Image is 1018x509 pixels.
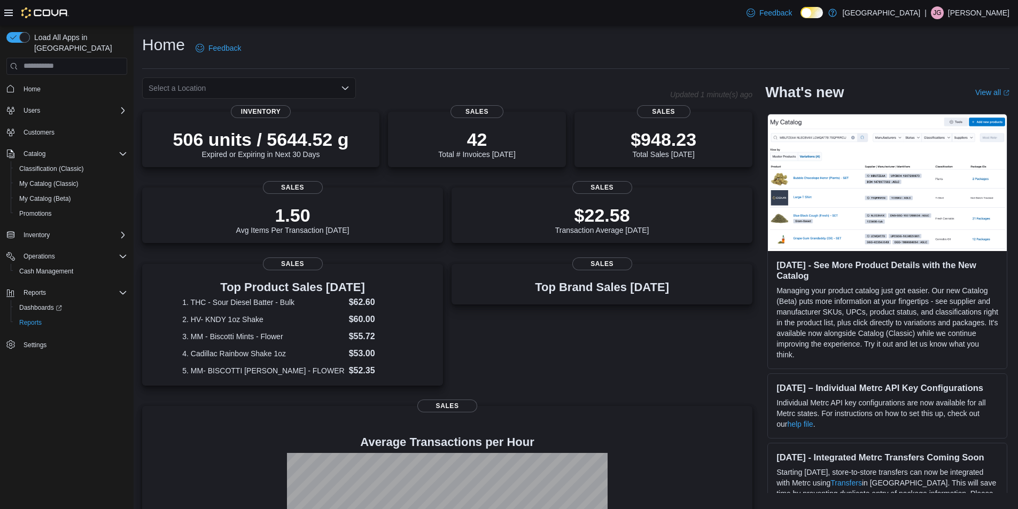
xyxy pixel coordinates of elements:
a: Reports [15,316,46,329]
span: Sales [572,257,632,270]
span: Load All Apps in [GEOGRAPHIC_DATA] [30,32,127,53]
dd: $55.72 [349,330,403,343]
span: Home [24,85,41,93]
a: My Catalog (Classic) [15,177,83,190]
span: Dashboards [19,303,62,312]
svg: External link [1003,90,1009,96]
button: Reports [2,285,131,300]
span: Reports [15,316,127,329]
div: Total Sales [DATE] [631,129,696,159]
a: Dashboards [15,301,66,314]
span: Dashboards [15,301,127,314]
a: Home [19,83,45,96]
button: Customers [2,124,131,140]
button: Catalog [19,147,50,160]
span: Customers [24,128,55,137]
span: Feedback [208,43,241,53]
dt: 3. MM - Biscotti Mints - Flower [182,331,344,342]
button: Operations [19,250,59,263]
button: Reports [11,315,131,330]
button: Settings [2,336,131,352]
dt: 2. HV- KNDY 1oz Shake [182,314,344,325]
span: Sales [450,105,504,118]
span: Cash Management [19,267,73,276]
span: Home [19,82,127,96]
dd: $60.00 [349,313,403,326]
span: Operations [24,252,55,261]
h1: Home [142,34,185,56]
span: Sales [263,181,323,194]
span: Reports [19,286,127,299]
span: Catalog [19,147,127,160]
h2: What's new [765,84,844,101]
dd: $62.60 [349,296,403,309]
dd: $53.00 [349,347,403,360]
span: My Catalog (Classic) [19,179,79,188]
span: Sales [417,400,477,412]
span: Settings [24,341,46,349]
a: View allExternal link [975,88,1009,97]
p: $22.58 [555,205,649,226]
a: Cash Management [15,265,77,278]
p: Individual Metrc API key configurations are now available for all Metrc states. For instructions ... [776,397,998,429]
p: [PERSON_NAME] [948,6,1009,19]
button: My Catalog (Beta) [11,191,131,206]
a: Feedback [742,2,796,24]
dd: $52.35 [349,364,403,377]
span: My Catalog (Beta) [15,192,127,205]
button: Operations [2,249,131,264]
span: Promotions [19,209,52,218]
span: Inventory [24,231,50,239]
button: Home [2,81,131,97]
h4: Average Transactions per Hour [151,436,744,449]
dt: 4. Cadillac Rainbow Shake 1oz [182,348,344,359]
div: Expired or Expiring in Next 30 Days [173,129,349,159]
button: Inventory [19,229,54,241]
button: Users [19,104,44,117]
span: Sales [572,181,632,194]
span: Feedback [759,7,792,18]
span: Reports [19,318,42,327]
a: Classification (Classic) [15,162,88,175]
dt: 1. THC - Sour Diesel Batter - Bulk [182,297,344,308]
a: Promotions [15,207,56,220]
p: 42 [438,129,515,150]
span: Reports [24,288,46,297]
div: Jesus Gonzalez [931,6,944,19]
span: Promotions [15,207,127,220]
nav: Complex example [6,77,127,380]
span: My Catalog (Beta) [19,194,71,203]
a: Customers [19,126,59,139]
a: Settings [19,339,51,351]
div: Avg Items Per Transaction [DATE] [236,205,349,234]
p: $948.23 [631,129,696,150]
span: Settings [19,338,127,351]
p: Updated 1 minute(s) ago [670,90,752,99]
button: My Catalog (Classic) [11,176,131,191]
span: Sales [637,105,690,118]
span: Inventory [231,105,291,118]
button: Users [2,103,131,118]
a: My Catalog (Beta) [15,192,75,205]
span: Catalog [24,150,45,158]
h3: [DATE] - Integrated Metrc Transfers Coming Soon [776,452,998,463]
div: Total # Invoices [DATE] [438,129,515,159]
a: Feedback [191,37,245,59]
input: Dark Mode [801,7,823,18]
img: Cova [21,7,69,18]
span: Classification (Classic) [15,162,127,175]
span: My Catalog (Classic) [15,177,127,190]
span: Users [19,104,127,117]
dt: 5. MM- BISCOTTI [PERSON_NAME] - FLOWER [182,365,344,376]
h3: [DATE] – Individual Metrc API Key Configurations [776,382,998,393]
button: Catalog [2,146,131,161]
span: Inventory [19,229,127,241]
p: 506 units / 5644.52 g [173,129,349,150]
button: Inventory [2,228,131,242]
button: Promotions [11,206,131,221]
h3: Top Product Sales [DATE] [182,281,402,294]
div: Transaction Average [DATE] [555,205,649,234]
p: Managing your product catalog just got easier. Our new Catalog (Beta) puts more information at yo... [776,285,998,360]
span: JG [933,6,941,19]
